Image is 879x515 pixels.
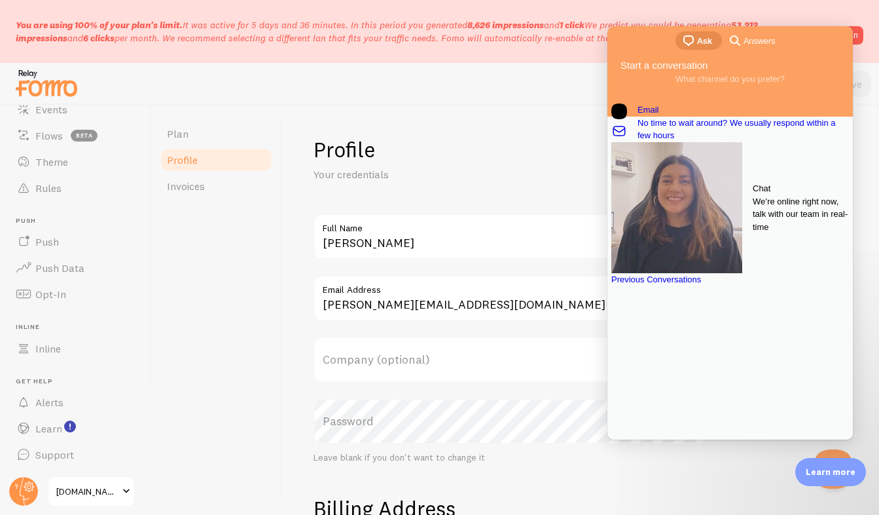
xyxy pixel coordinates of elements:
span: Learn [35,422,62,435]
span: Flows [35,129,63,142]
b: 1 click [560,19,584,31]
span: Alerts [35,396,63,409]
h1: Profile [314,136,848,163]
label: Email Address [314,275,706,297]
iframe: Help Scout Beacon - Live Chat, Contact Form, and Knowledge Base [607,26,853,440]
a: Plan [159,121,274,147]
span: Rules [35,181,62,195]
p: Your credentials [314,167,628,182]
a: Opt-In [8,281,143,307]
span: Profile [167,153,198,166]
div: Learn more [795,458,866,486]
label: Password [314,398,706,444]
a: Support [8,442,143,468]
a: Events [8,96,143,123]
span: Events [35,103,67,116]
img: fomo-relay-logo-orange.svg [14,66,79,100]
a: Push [8,229,143,255]
a: Inline [8,335,143,362]
a: Alerts [8,389,143,415]
span: Theme [35,155,68,168]
span: Plan [167,127,188,140]
b: 6 clicks [83,32,115,44]
a: Theme [8,149,143,175]
a: Learn [8,415,143,442]
a: Flows beta [8,123,143,149]
iframe: Help Scout Beacon - Close [814,449,853,489]
span: and [467,19,584,31]
label: Full Name [314,214,706,236]
span: beta [71,130,98,142]
span: Support [35,448,74,461]
span: You are using 100% of your plan's limit. [16,19,183,31]
label: Company (optional) [314,337,706,383]
span: Get Help [16,377,143,386]
span: Inline [16,323,143,332]
span: Opt-In [35,288,66,301]
a: Profile [159,147,274,173]
span: Invoices [167,180,205,193]
a: Push Data [8,255,143,281]
span: [DOMAIN_NAME] [56,484,118,499]
span: Inline [35,342,61,355]
div: Leave blank if you don't want to change it [314,452,706,464]
a: Rules [8,175,143,201]
b: 8,626 impressions [467,19,544,31]
span: Push Data [35,261,84,275]
span: Push [35,235,59,248]
a: Invoices [159,173,274,199]
svg: <p>Watch New Feature Tutorials!</p> [64,421,76,432]
span: Push [16,217,143,225]
p: It was active for 5 days and 36 minutes. In this period you generated We predict you could be gen... [16,18,791,45]
a: [DOMAIN_NAME] [47,476,135,507]
p: Learn more [806,466,855,478]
